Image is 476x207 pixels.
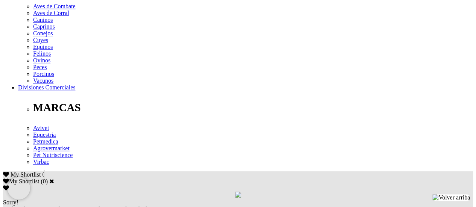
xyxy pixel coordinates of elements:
span: My Shortlist [11,171,41,178]
a: Felinos [33,50,51,57]
a: Porcinos [33,71,54,77]
a: Divisiones Comerciales [18,84,75,91]
img: Volver arriba [432,194,470,201]
a: Pet Nutriscience [33,152,73,158]
label: My Shortlist [3,178,39,184]
iframe: Brevo live chat [8,177,30,199]
p: MARCAS [33,101,473,114]
a: Virbac [33,159,49,165]
a: Equinos [33,44,53,50]
a: Caninos [33,17,53,23]
img: loading.gif [235,192,241,198]
span: 0 [42,171,45,178]
a: Conejos [33,30,53,36]
a: Petmedica [33,138,58,145]
a: Aves de Corral [33,10,69,16]
label: 0 [43,178,46,184]
a: Cerrar [49,178,54,184]
a: Avivet [33,125,49,131]
a: Caprinos [33,23,55,30]
a: Vacunos [33,77,53,84]
a: Ovinos [33,57,50,63]
span: Sorry! [3,199,18,205]
a: Peces [33,64,47,70]
a: Equestria [33,131,56,138]
span: ( ) [41,178,48,184]
a: Agrovetmarket [33,145,70,151]
a: Cuyes [33,37,48,43]
a: Aves de Combate [33,3,76,9]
